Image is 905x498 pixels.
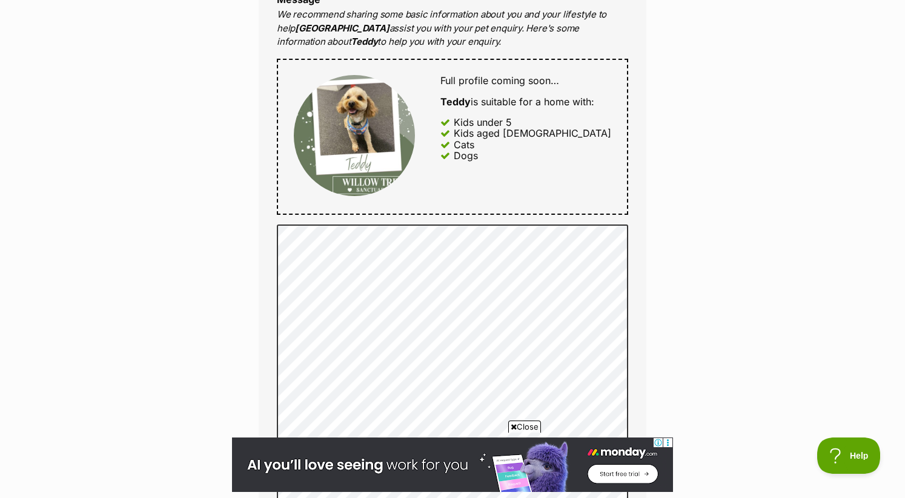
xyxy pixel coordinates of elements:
iframe: Advertisement [232,437,673,492]
span: Full profile coming soon… [440,74,559,87]
div: Kids under 5 [454,117,512,128]
div: Kids aged [DEMOGRAPHIC_DATA] [454,128,611,139]
p: We recommend sharing some basic information about you and your lifestyle to help assist you with ... [277,8,628,49]
strong: Teddy [351,36,377,47]
strong: Teddy [440,96,471,108]
div: is suitable for a home with: [440,96,611,107]
div: Cats [454,139,474,150]
div: Dogs [454,150,478,161]
strong: [GEOGRAPHIC_DATA] [295,22,389,34]
iframe: Help Scout Beacon - Open [817,437,881,474]
span: Close [508,421,541,433]
img: Teddy [294,75,415,196]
